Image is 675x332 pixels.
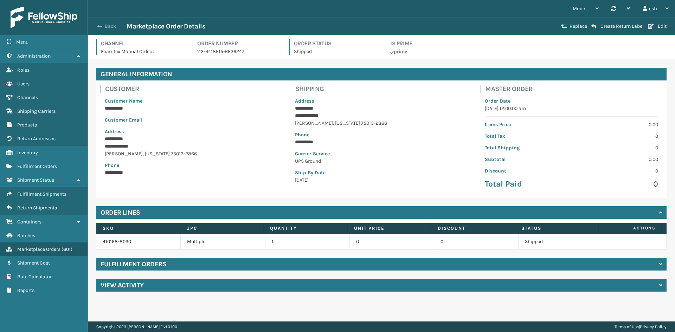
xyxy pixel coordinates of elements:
[127,22,205,31] h3: Marketplace Order Details
[573,6,585,12] span: Mode
[105,97,278,105] p: Customer Name
[589,23,646,30] button: Create Return Label
[17,81,30,87] span: Users
[103,225,173,232] label: SKU
[521,225,592,232] label: Status
[485,97,658,105] p: Order Date
[17,260,50,266] span: Shipment Cost
[101,39,184,48] h4: Channel
[576,132,658,140] p: 0
[615,321,667,332] div: |
[295,150,468,157] p: Carrier Service
[576,179,658,189] p: 0
[295,98,314,104] span: Address
[576,167,658,175] p: 0
[96,68,667,80] h4: General Information
[295,169,468,176] p: Ship By Date
[485,179,567,189] p: Total Paid
[350,234,434,249] td: 0
[390,39,474,48] h4: Is Prime
[62,246,72,252] span: ( 601 )
[17,191,66,197] span: Fulfillment Shipments
[270,225,341,232] label: Quantity
[17,219,41,225] span: Containers
[354,225,425,232] label: Unit Price
[17,122,37,128] span: Products
[105,162,278,169] p: Phone
[294,39,377,48] h4: Order Status
[105,85,282,93] h4: Customer
[17,108,56,114] span: Shipping Carriers
[615,324,639,329] a: Terms of Use
[485,167,567,175] p: Discount
[96,321,177,332] p: Copyright 2023 [PERSON_NAME]™ v 1.0.190
[103,239,131,245] a: 410168-8030
[17,287,34,293] span: Reports
[17,163,57,169] span: Fulfillment Orders
[485,105,658,112] p: [DATE] 12:00:00 am
[519,234,603,249] td: Shipped
[17,150,38,156] span: Inventory
[485,144,567,151] p: Total Shipping
[101,48,184,55] p: Foamtex Manual Orders
[16,39,28,45] span: Menu
[485,85,662,93] h4: Master Order
[94,23,127,30] button: Back
[17,136,56,142] span: Return Addresses
[295,176,468,184] p: [DATE]
[559,23,589,30] button: Replace
[438,225,508,232] label: Discount
[434,234,519,249] td: 0
[17,53,51,59] span: Administration
[101,260,166,268] h4: Fulfillment Orders
[197,39,281,48] h4: Order Number
[646,23,669,30] button: Edit
[105,116,278,124] p: Customer Email
[591,24,596,29] i: Create Return Label
[576,121,658,128] p: 0.00
[101,208,140,217] h4: Order Lines
[295,85,472,93] h4: Shipping
[601,222,660,234] span: Actions
[105,129,124,135] span: Address
[576,156,658,163] p: 0.00
[576,144,658,151] p: 0
[561,24,567,29] i: Replace
[640,324,667,329] a: Privacy Policy
[17,95,38,100] span: Channels
[485,156,567,163] p: Subtotal
[181,234,265,249] td: Multiple
[17,246,60,252] span: Marketplace Orders
[197,48,281,55] p: 113-9418615-6636247
[105,150,278,157] p: [PERSON_NAME] , [US_STATE] 75013-2866
[485,121,567,128] p: Items Price
[11,7,77,28] img: logo
[295,119,468,127] p: [PERSON_NAME] , [US_STATE] 75013-2866
[648,24,654,29] i: Edit
[17,205,57,211] span: Return Shipments
[17,177,54,183] span: Shipment Status
[17,233,35,239] span: Batches
[295,131,468,138] p: Phone
[101,281,144,289] h4: View Activity
[186,225,257,232] label: UPC
[485,132,567,140] p: Total Tax
[295,157,468,165] p: UPS Ground
[294,48,377,55] p: Shipped
[265,234,350,249] td: 1
[17,67,30,73] span: Roles
[17,274,52,280] span: Rate Calculator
